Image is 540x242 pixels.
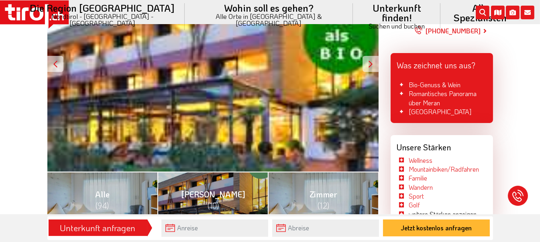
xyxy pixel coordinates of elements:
small: Nordtirol - [GEOGRAPHIC_DATA] - [GEOGRAPHIC_DATA] [30,13,175,27]
small: Alle Orte in [GEOGRAPHIC_DATA] & [GEOGRAPHIC_DATA] [194,13,343,27]
div: Was zeichnet uns aus? [391,53,493,74]
i: Karte öffnen [491,6,505,19]
span: Zimmer [310,189,337,211]
a: Zimmer (12) [268,172,378,227]
input: Anreise [161,219,268,237]
li: Bio-Genuss & Wein [397,80,487,89]
input: Abreise [272,219,379,237]
li: [GEOGRAPHIC_DATA] [397,107,487,116]
a: Golf [409,201,420,209]
div: Unsere Stärken [391,135,493,156]
a: Mountainbiken/Radfahren [409,165,479,173]
span: [PERSON_NAME] [181,189,245,211]
small: Suchen und buchen [363,23,431,29]
a: Sport [409,192,424,200]
i: Fotogalerie [506,6,520,19]
a: Familie [409,174,428,182]
span: (94) [96,200,109,211]
li: Romantisches Panorama über Meran [397,89,487,107]
span: (10) [208,200,219,211]
div: Unterkunft anfragen [51,221,145,235]
a: Wellness [409,156,433,164]
button: Jetzt kostenlos anfragen [383,219,490,236]
li: weitere Stärken anzeigen [397,210,477,219]
a: Wandern [409,183,433,191]
a: Alle (94) [47,172,158,227]
span: Alle [95,189,110,211]
i: Kontakt [521,6,534,19]
span: (12) [318,200,329,211]
a: [PERSON_NAME] (10) [157,172,268,227]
